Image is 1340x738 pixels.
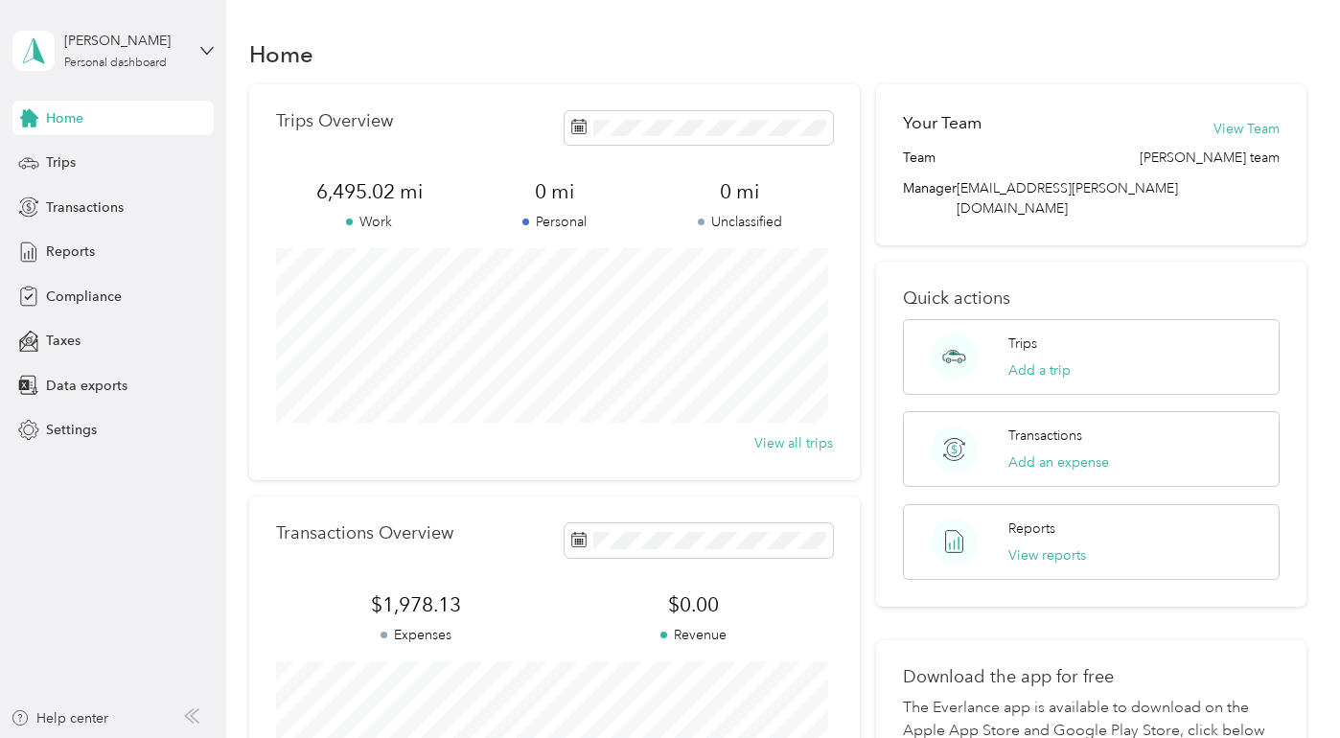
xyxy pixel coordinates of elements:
span: Team [903,148,936,168]
p: Expenses [276,625,554,645]
span: $1,978.13 [276,591,554,618]
span: Manager [903,178,957,219]
p: Quick actions [903,288,1280,309]
span: Settings [46,420,97,440]
button: View all trips [754,433,833,453]
div: [PERSON_NAME] [64,31,184,51]
p: Reports [1008,519,1055,539]
button: Add an expense [1008,452,1109,473]
span: Transactions [46,197,124,218]
p: Trips Overview [276,111,393,131]
h1: Home [249,44,313,64]
span: Taxes [46,331,81,351]
iframe: Everlance-gr Chat Button Frame [1233,631,1340,738]
button: Help center [11,708,108,728]
p: Transactions [1008,426,1082,446]
span: $0.00 [555,591,833,618]
span: Home [46,108,83,128]
p: Download the app for free [903,667,1280,687]
p: Revenue [555,625,833,645]
button: View Team [1213,119,1280,139]
div: Personal dashboard [64,58,167,69]
p: Personal [462,212,647,232]
p: Trips [1008,334,1037,354]
span: 0 mi [647,178,832,205]
span: [PERSON_NAME] team [1140,148,1280,168]
button: Add a trip [1008,360,1071,381]
span: 0 mi [462,178,647,205]
span: [EMAIL_ADDRESS][PERSON_NAME][DOMAIN_NAME] [957,180,1178,217]
span: Reports [46,242,95,262]
p: Transactions Overview [276,523,453,543]
span: Compliance [46,287,122,307]
p: Work [276,212,461,232]
h2: Your Team [903,111,982,135]
span: Trips [46,152,76,173]
span: 6,495.02 mi [276,178,461,205]
button: View reports [1008,545,1086,565]
span: Data exports [46,376,127,396]
p: Unclassified [647,212,832,232]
